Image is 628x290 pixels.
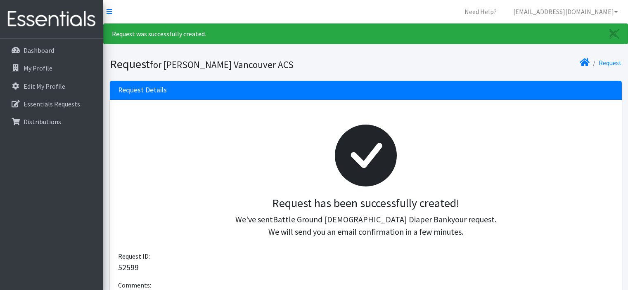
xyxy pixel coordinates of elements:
a: Edit My Profile [3,78,100,94]
span: Battle Ground [DEMOGRAPHIC_DATA] Diaper Bank [273,214,451,224]
a: Essentials Requests [3,96,100,112]
small: for [PERSON_NAME] Vancouver ACS [150,59,294,71]
a: My Profile [3,60,100,76]
h1: Request [110,57,363,71]
h3: Request Details [118,86,167,94]
a: [EMAIL_ADDRESS][DOMAIN_NAME] [507,3,625,20]
h3: Request has been successfully created! [125,196,607,210]
span: Comments: [118,281,151,289]
div: Request was successfully created. [103,24,628,44]
a: Close [601,24,628,44]
img: HumanEssentials [3,5,100,33]
p: 52599 [118,261,614,273]
a: Dashboard [3,42,100,59]
p: We've sent your request. We will send you an email confirmation in a few minutes. [125,213,607,238]
a: Request [599,59,622,67]
p: My Profile [24,64,52,72]
span: Request ID: [118,252,150,260]
p: Dashboard [24,46,54,54]
p: Edit My Profile [24,82,65,90]
a: Need Help? [458,3,503,20]
a: Distributions [3,113,100,130]
p: Distributions [24,118,61,126]
p: Essentials Requests [24,100,80,108]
